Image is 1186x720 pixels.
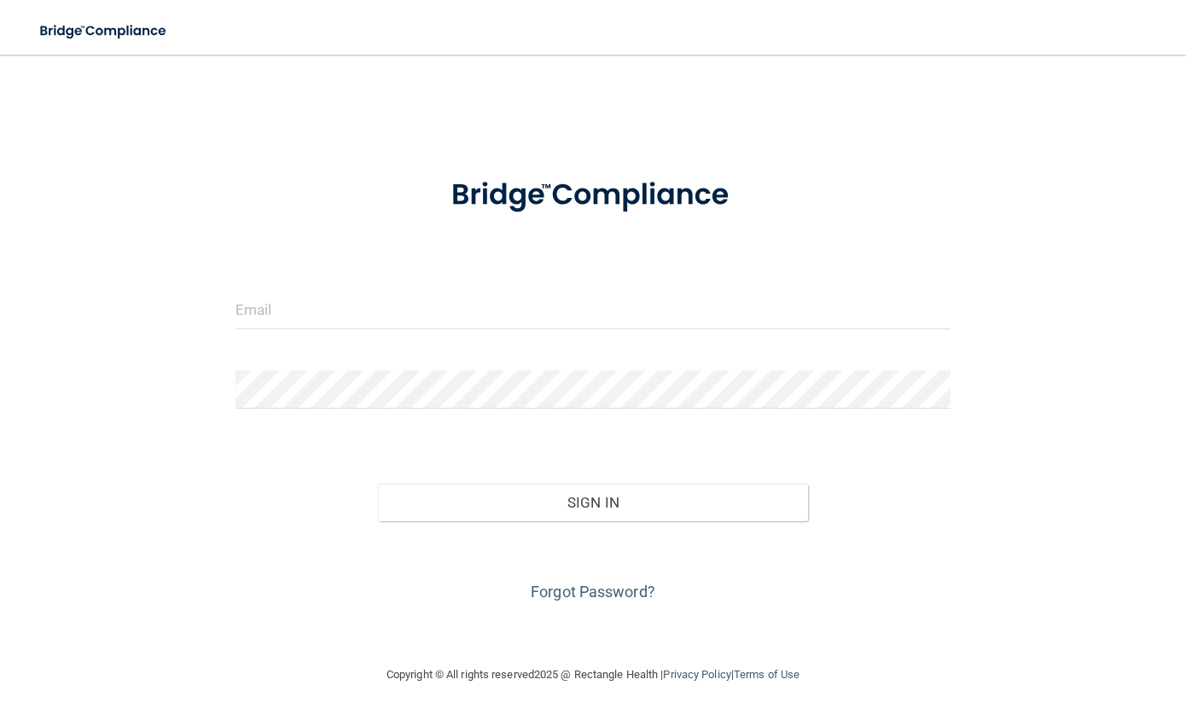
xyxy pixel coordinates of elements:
[26,14,183,49] img: bridge_compliance_login_screen.278c3ca4.svg
[282,647,904,702] div: Copyright © All rights reserved 2025 @ Rectangle Health | |
[378,484,807,521] button: Sign In
[421,157,765,234] img: bridge_compliance_login_screen.278c3ca4.svg
[531,583,655,601] a: Forgot Password?
[734,668,799,681] a: Terms of Use
[235,291,951,329] input: Email
[663,668,730,681] a: Privacy Policy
